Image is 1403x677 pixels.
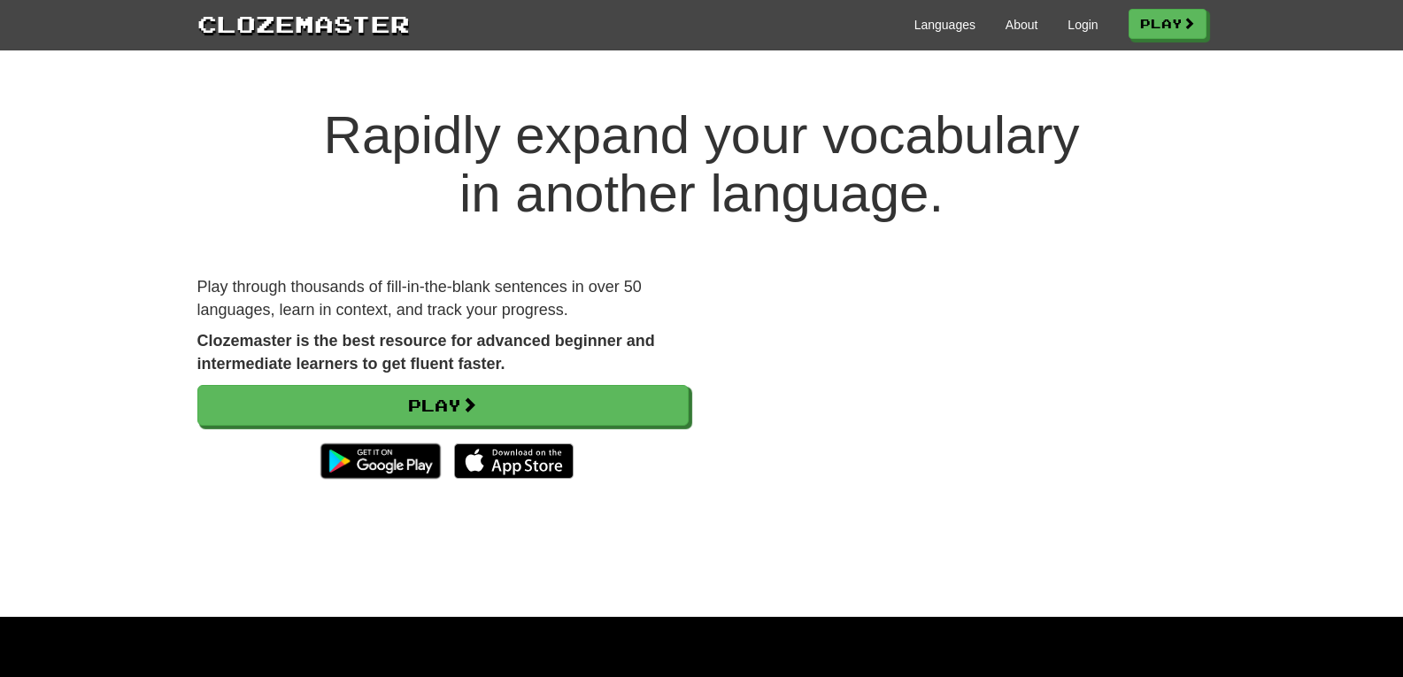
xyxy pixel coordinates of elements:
a: Play [1129,9,1206,39]
a: About [1006,16,1038,34]
a: Clozemaster [197,7,410,40]
img: Get it on Google Play [312,435,449,488]
a: Login [1068,16,1098,34]
a: Play [197,385,689,426]
a: Languages [914,16,975,34]
strong: Clozemaster is the best resource for advanced beginner and intermediate learners to get fluent fa... [197,332,655,373]
img: Download_on_the_App_Store_Badge_US-UK_135x40-25178aeef6eb6b83b96f5f2d004eda3bffbb37122de64afbaef7... [454,443,574,479]
p: Play through thousands of fill-in-the-blank sentences in over 50 languages, learn in context, and... [197,276,689,321]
